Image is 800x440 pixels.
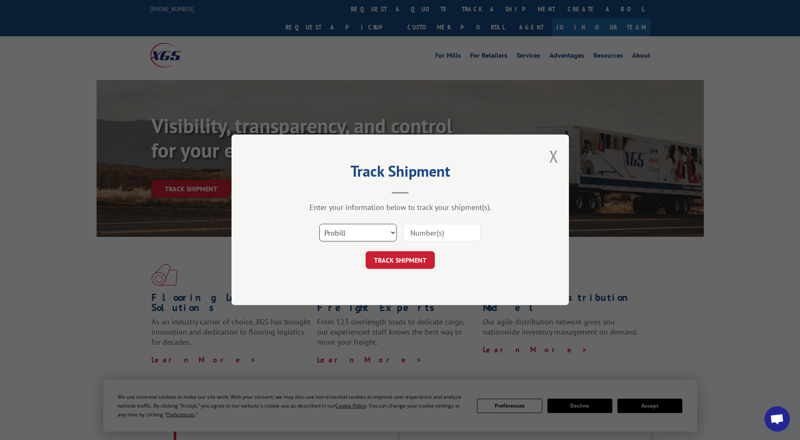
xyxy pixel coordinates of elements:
a: Open chat [765,406,790,432]
div: Enter your information below to track your shipment(s). [274,203,527,212]
input: Number(s) [403,224,481,242]
h2: Track Shipment [274,165,527,181]
button: TRACK SHIPMENT [366,252,435,269]
button: Close modal [549,145,558,167]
